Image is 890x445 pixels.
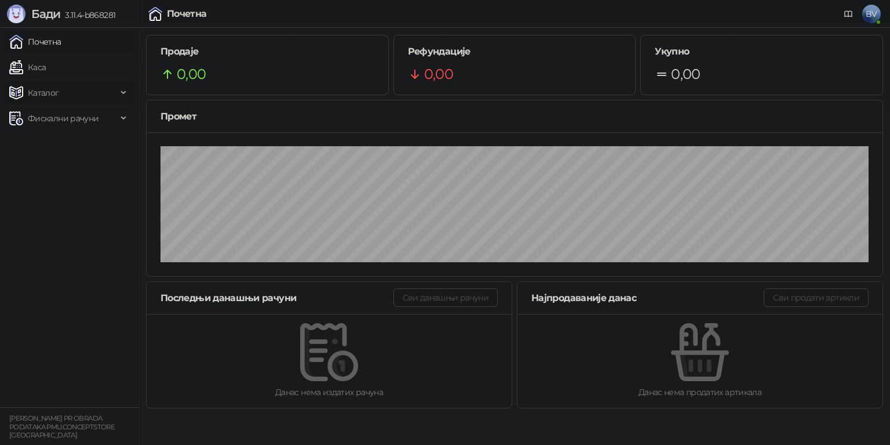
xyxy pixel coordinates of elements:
small: [PERSON_NAME] PR OBRADA PODATAKA PMU.CONCEPTSTORE [GEOGRAPHIC_DATA] [9,414,115,439]
h5: Укупно [655,45,869,59]
a: Почетна [9,30,61,53]
span: 3.11.4-b868281 [60,10,115,20]
h5: Рефундације [408,45,622,59]
span: BV [862,5,881,23]
a: Документација [839,5,858,23]
div: Данас нема издатих рачуна [165,386,493,399]
span: Фискални рачуни [28,107,99,130]
span: 0,00 [177,63,206,85]
div: Промет [161,109,869,124]
h5: Продаје [161,45,374,59]
span: 0,00 [424,63,453,85]
a: Каса [9,56,46,79]
span: 0,00 [671,63,700,85]
div: Почетна [167,9,207,19]
div: Данас нема продатих артикала [536,386,864,399]
span: Бади [31,7,60,21]
button: Сви продати артикли [764,288,869,307]
button: Сви данашњи рачуни [393,288,498,307]
div: Последњи данашњи рачуни [161,291,393,305]
div: Најпродаваније данас [531,291,764,305]
img: Logo [7,5,25,23]
span: Каталог [28,81,59,104]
